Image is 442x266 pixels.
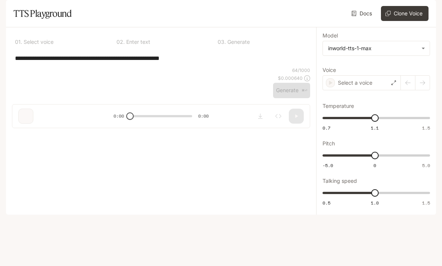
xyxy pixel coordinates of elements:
p: Enter text [125,39,150,45]
p: 0 3 . [218,39,226,45]
p: Select voice [22,39,54,45]
span: 5.0 [422,162,430,169]
p: Generate [226,39,250,45]
p: Select a voice [338,79,372,87]
p: 0 1 . [15,39,22,45]
span: 1.5 [422,125,430,131]
div: inworld-tts-1-max [323,41,430,55]
span: 1.0 [371,200,379,206]
p: 0 2 . [116,39,125,45]
span: 0 [373,162,376,169]
p: Voice [323,67,336,73]
p: Talking speed [323,178,357,184]
button: Clone Voice [381,6,429,21]
p: $ 0.000640 [278,75,303,81]
span: -5.0 [323,162,333,169]
p: 64 / 1000 [292,67,310,73]
button: open drawer [6,4,19,17]
p: Temperature [323,103,354,109]
p: Pitch [323,141,335,146]
a: Docs [350,6,375,21]
p: Model [323,33,338,38]
span: 1.1 [371,125,379,131]
span: 0.7 [323,125,330,131]
h1: TTS Playground [13,6,72,21]
div: inworld-tts-1-max [328,45,418,52]
span: 1.5 [422,200,430,206]
span: 0.5 [323,200,330,206]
